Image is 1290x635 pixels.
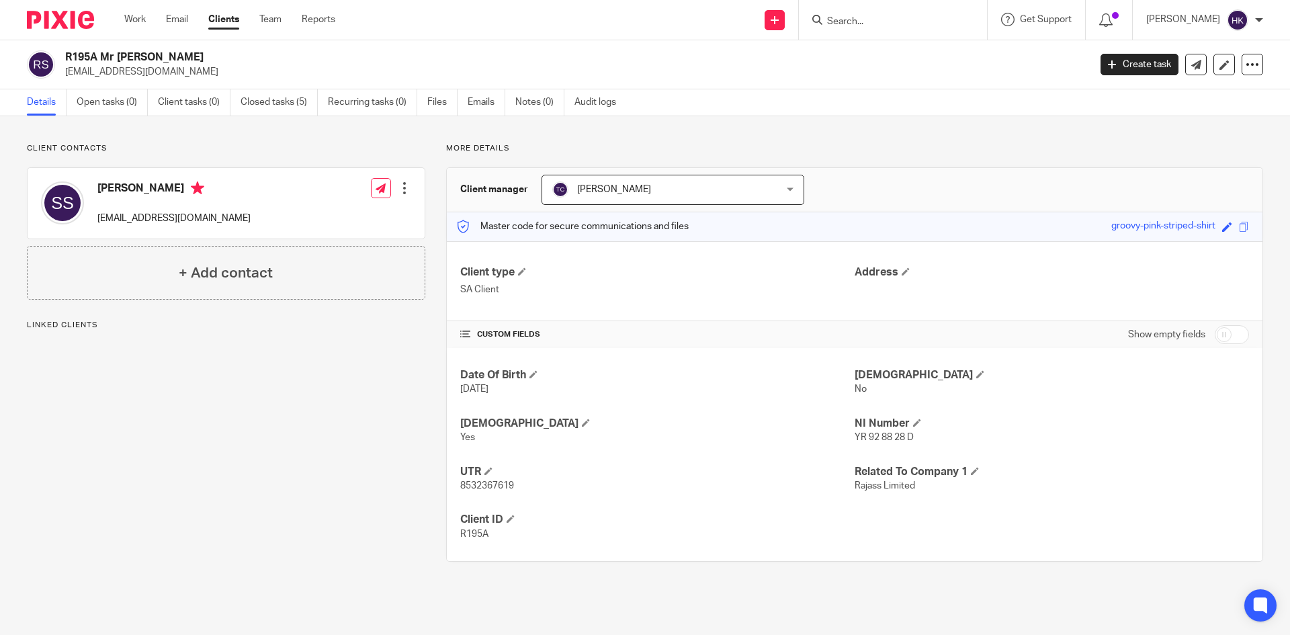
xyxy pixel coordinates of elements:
[1111,219,1215,235] div: groovy-pink-striped-shirt
[460,530,488,539] span: R195A
[460,481,514,491] span: 8532367619
[179,263,273,284] h4: + Add contact
[27,320,425,331] p: Linked clients
[460,283,855,296] p: SA Client
[328,89,417,116] a: Recurring tasks (0)
[515,89,564,116] a: Notes (0)
[855,481,915,491] span: Rajass Limited
[855,465,1249,479] h4: Related To Company 1
[577,185,651,194] span: [PERSON_NAME]
[166,13,188,26] a: Email
[826,16,947,28] input: Search
[457,220,689,233] p: Master code for secure communications and files
[27,143,425,154] p: Client contacts
[468,89,505,116] a: Emails
[855,417,1249,431] h4: NI Number
[1128,328,1205,341] label: Show empty fields
[27,50,55,79] img: svg%3E
[1020,15,1072,24] span: Get Support
[97,181,251,198] h4: [PERSON_NAME]
[855,384,867,394] span: No
[27,11,94,29] img: Pixie
[41,181,84,224] img: svg%3E
[208,13,239,26] a: Clients
[460,513,855,527] h4: Client ID
[855,433,914,442] span: YR 92 88 28 D
[460,265,855,280] h4: Client type
[241,89,318,116] a: Closed tasks (5)
[460,368,855,382] h4: Date Of Birth
[27,89,67,116] a: Details
[446,143,1263,154] p: More details
[460,417,855,431] h4: [DEMOGRAPHIC_DATA]
[124,13,146,26] a: Work
[302,13,335,26] a: Reports
[65,65,1080,79] p: [EMAIL_ADDRESS][DOMAIN_NAME]
[855,368,1249,382] h4: [DEMOGRAPHIC_DATA]
[460,433,475,442] span: Yes
[77,89,148,116] a: Open tasks (0)
[574,89,626,116] a: Audit logs
[1146,13,1220,26] p: [PERSON_NAME]
[65,50,877,65] h2: R195A Mr [PERSON_NAME]
[191,181,204,195] i: Primary
[158,89,230,116] a: Client tasks (0)
[460,384,488,394] span: [DATE]
[460,465,855,479] h4: UTR
[855,265,1249,280] h4: Address
[259,13,282,26] a: Team
[1101,54,1178,75] a: Create task
[427,89,458,116] a: Files
[460,329,855,340] h4: CUSTOM FIELDS
[1227,9,1248,31] img: svg%3E
[97,212,251,225] p: [EMAIL_ADDRESS][DOMAIN_NAME]
[552,181,568,198] img: svg%3E
[460,183,528,196] h3: Client manager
